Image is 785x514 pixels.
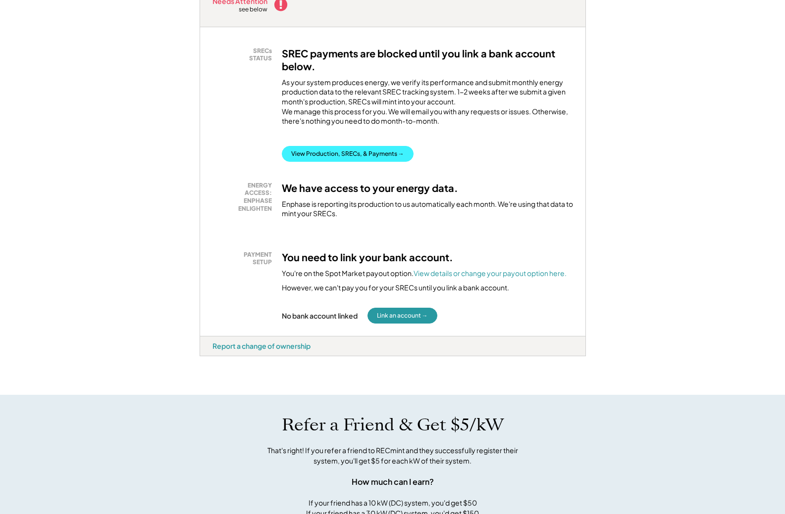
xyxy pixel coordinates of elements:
div: SRECs STATUS [217,47,272,62]
h3: You need to link your bank account. [282,251,453,264]
h3: SREC payments are blocked until you link a bank account below. [282,47,573,73]
div: As your system produces energy, we verify its performance and submit monthly energy production da... [282,78,573,131]
div: nbhpjjls - VA Distributed [200,356,231,360]
div: ENERGY ACCESS: ENPHASE ENLIGHTEN [217,182,272,212]
div: Enphase is reporting its production to us automatically each month. We're using that data to mint... [282,199,573,219]
div: That's right! If you refer a friend to RECmint and they successfully register their system, you'l... [257,445,529,466]
div: No bank account linked [282,311,358,320]
div: see below [239,5,268,14]
h3: We have access to your energy data. [282,182,458,194]
a: View details or change your payout option here. [414,269,567,278]
button: View Production, SRECs, & Payments → [282,146,414,162]
div: PAYMENT SETUP [217,251,272,266]
h1: Refer a Friend & Get $5/kW [282,415,504,435]
div: Report a change of ownership [212,341,311,350]
button: Link an account → [367,308,437,324]
div: How much can I earn? [352,476,434,488]
div: However, we can't pay you for your SRECs until you link a bank account. [282,283,509,293]
div: You're on the Spot Market payout option. [282,269,567,279]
